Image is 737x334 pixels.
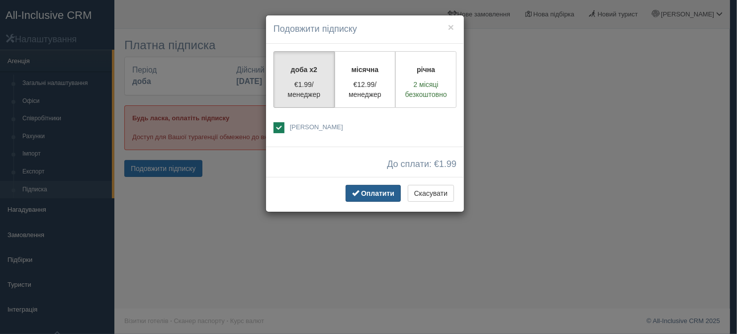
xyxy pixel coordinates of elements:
button: × [448,22,454,32]
p: доба x2 [280,65,328,75]
button: Оплатити [346,185,401,202]
span: 1.99 [439,159,457,169]
span: До сплати: € [387,160,457,169]
button: Скасувати [408,185,454,202]
h4: Подовжити підписку [274,23,457,36]
span: [PERSON_NAME] [290,123,343,131]
p: місячна [341,65,389,75]
span: Оплатити [361,189,394,197]
p: €1.99/менеджер [280,80,328,99]
p: €12.99/менеджер [341,80,389,99]
p: річна [402,65,450,75]
p: 2 місяці безкоштовно [402,80,450,99]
